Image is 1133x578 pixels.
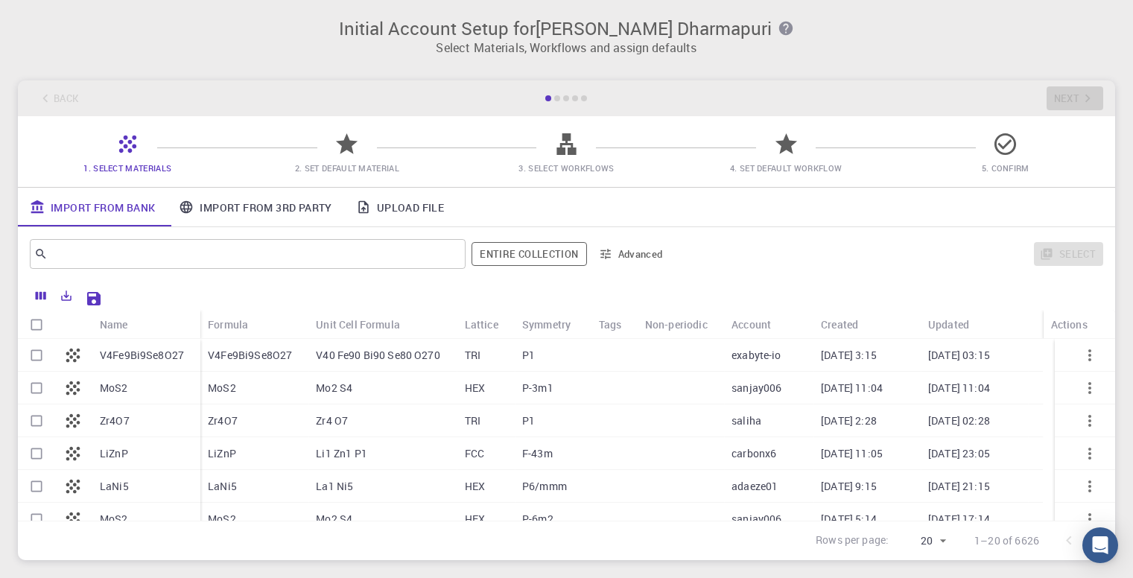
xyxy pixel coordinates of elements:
div: Lattice [465,310,498,339]
div: Updated [921,310,1028,339]
p: V40 Fe90 Bi90 Se80 O270 [316,348,439,363]
div: Symmetry [522,310,571,339]
p: sanjay006 [731,512,781,527]
div: Created [821,310,858,339]
p: P6/mmm [522,479,567,494]
button: Export [54,284,79,308]
p: [DATE] 21:15 [928,479,990,494]
div: Formula [200,310,308,339]
p: P1 [522,348,535,363]
p: TRI [465,348,480,363]
a: Upload File [344,188,456,226]
span: 2. Set Default Material [295,162,399,174]
p: V4Fe9Bi9Se8O27 [100,348,184,363]
p: HEX [465,381,485,396]
p: [DATE] 5:14 [821,512,877,527]
p: Zr4O7 [208,413,238,428]
p: [DATE] 03:15 [928,348,990,363]
p: La1 Ni5 [316,479,353,494]
p: F-43m [522,446,553,461]
p: LaNi5 [100,479,129,494]
div: Account [731,310,771,339]
p: TRI [465,413,480,428]
p: [DATE] 17:14 [928,512,990,527]
p: Select Materials, Workflows and assign defaults [27,39,1106,57]
p: Li1 Zn1 P1 [316,446,367,461]
div: Non-periodic [645,310,708,339]
p: V4Fe9Bi9Se8O27 [208,348,292,363]
p: [DATE] 02:28 [928,413,990,428]
p: Mo2 S4 [316,512,352,527]
a: Import From 3rd Party [167,188,343,226]
div: Icon [55,310,92,339]
div: Tags [599,310,622,339]
p: [DATE] 9:15 [821,479,877,494]
h3: Initial Account Setup for [PERSON_NAME] Dharmapuri [27,18,1106,39]
p: LaNi5 [208,479,237,494]
p: LiZnP [208,446,236,461]
div: Unit Cell Formula [316,310,400,339]
span: 5. Confirm [982,162,1029,174]
p: P-6m2 [522,512,553,527]
p: P-3m1 [522,381,553,396]
p: sanjay006 [731,381,781,396]
p: [DATE] 11:05 [821,446,883,461]
p: [DATE] 2:28 [821,413,877,428]
p: MoS2 [100,512,128,527]
div: Created [813,310,921,339]
p: [DATE] 11:04 [928,381,990,396]
p: 1–20 of 6626 [974,533,1039,548]
div: Open Intercom Messenger [1082,527,1118,563]
p: [DATE] 23:05 [928,446,990,461]
p: Mo2 S4 [316,381,352,396]
div: Tags [591,310,638,339]
p: HEX [465,512,485,527]
p: P1 [522,413,535,428]
p: MoS2 [100,381,128,396]
p: Rows per page: [816,533,889,550]
div: Actions [1044,310,1104,339]
p: carbonx6 [731,446,776,461]
div: Symmetry [515,310,591,339]
p: Zr4O7 [100,413,130,428]
p: [DATE] 3:15 [821,348,877,363]
button: Columns [28,284,54,308]
div: Formula [208,310,248,339]
span: 4. Set Default Workflow [730,162,842,174]
div: Lattice [457,310,515,339]
div: 20 [895,530,950,552]
p: LiZnP [100,446,128,461]
p: FCC [465,446,484,461]
p: exabyte-io [731,348,781,363]
p: Zr4 O7 [316,413,348,428]
div: Name [100,310,128,339]
a: Import From Bank [18,188,167,226]
p: [DATE] 11:04 [821,381,883,396]
p: MoS2 [208,381,236,396]
p: HEX [465,479,485,494]
span: 1. Select Materials [83,162,171,174]
button: Entire collection [472,242,586,266]
p: MoS2 [208,512,236,527]
button: Advanced [593,242,670,266]
button: Go to next page [1084,526,1114,556]
span: Filter throughout whole library including sets (folders) [472,242,586,266]
div: Name [92,310,200,339]
p: saliha [731,413,761,428]
p: adaeze01 [731,479,778,494]
div: Account [724,310,813,339]
button: Save Explorer Settings [79,284,109,314]
div: Updated [928,310,969,339]
span: 3. Select Workflows [518,162,614,174]
div: Unit Cell Formula [308,310,457,339]
div: Actions [1051,310,1088,339]
div: Non-periodic [638,310,724,339]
